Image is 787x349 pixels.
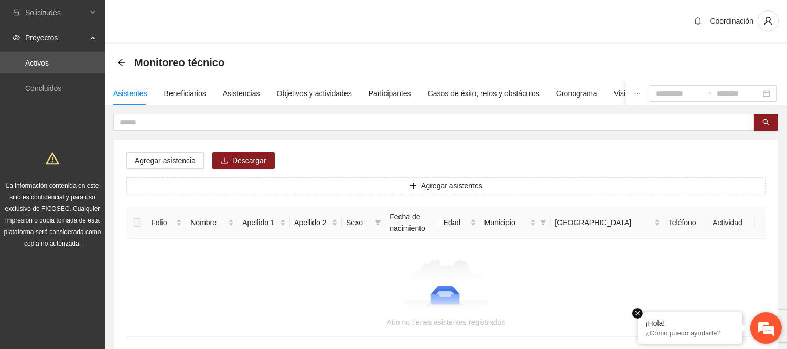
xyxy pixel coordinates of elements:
div: Visita de campo y entregables [614,88,712,99]
span: warning [46,152,59,165]
div: Beneficiarios [164,88,206,99]
button: search [754,114,778,131]
div: Chatee con nosotros ahora [55,54,176,67]
button: ellipsis [626,81,650,105]
button: Agregar asistencia [126,152,204,169]
button: user [758,10,779,31]
textarea: Escriba su mensaje y pulse “Intro” [5,235,200,272]
span: arrow-left [117,58,126,67]
div: Aún no tienes asistentes registrados [139,316,753,328]
div: Back [117,58,126,67]
a: Activos [25,59,49,67]
button: plusAgregar asistentes [126,177,766,194]
div: Minimizar ventana de chat en vivo [172,5,197,30]
th: Teléfono [664,207,708,239]
div: Casos de éxito, retos y obstáculos [428,88,540,99]
span: [GEOGRAPHIC_DATA] [555,217,652,228]
th: Colonia [551,207,664,239]
th: Edad [439,207,480,239]
span: search [762,119,770,127]
span: La información contenida en este sitio es confidencial y para uso exclusivo de FICOSEC. Cualquier... [4,182,101,247]
span: filter [540,219,546,226]
p: ¿Cómo puedo ayudarte? [645,329,735,337]
span: ellipsis [634,90,641,97]
th: Fecha de nacimiento [385,207,439,239]
span: Agregar asistentes [421,180,482,192]
th: Apellido 1 [238,207,290,239]
div: Asistentes [113,88,147,99]
div: Participantes [369,88,411,99]
span: Coordinación [710,17,754,25]
span: inbox [13,9,20,16]
span: Estamos en línea. [61,114,145,220]
span: Proyectos [25,27,87,48]
th: Nombre [186,207,238,239]
span: plus [409,182,417,191]
div: Objetivos y actividades [277,88,352,99]
span: filter [375,219,381,226]
button: downloadDescargar [212,152,275,169]
span: Folio [151,217,174,228]
span: Apellido 1 [242,217,278,228]
span: bell [690,17,706,25]
span: Apellido 2 [294,217,330,228]
span: swap-right [704,89,713,98]
th: Folio [147,207,186,239]
th: Apellido 2 [290,207,342,239]
span: Nombre [190,217,226,228]
span: eye [13,34,20,41]
div: Cronograma [556,88,597,99]
span: user [758,16,778,26]
button: bell [689,13,706,29]
span: Agregar asistencia [135,155,196,166]
span: Municipio [484,217,529,228]
div: Asistencias [223,88,260,99]
span: Sexo [346,217,371,228]
th: Municipio [480,207,551,239]
span: to [704,89,713,98]
div: ¡Hola! [645,319,735,327]
img: Aún no tienes asistentes registrados [403,260,489,312]
span: filter [373,215,383,230]
span: Descargar [232,155,266,166]
span: filter [538,215,548,230]
a: Concluidos [25,84,61,92]
span: download [221,157,228,165]
span: Monitoreo técnico [134,54,224,71]
span: Edad [444,217,468,228]
span: Solicitudes [25,2,87,23]
th: Actividad [708,207,755,239]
